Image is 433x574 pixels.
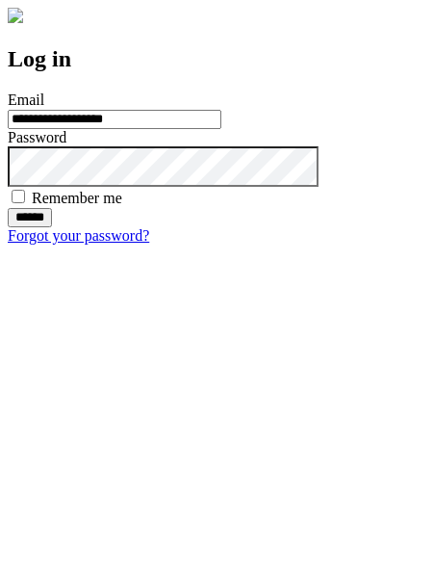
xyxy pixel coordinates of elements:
label: Password [8,129,66,145]
img: logo-4e3dc11c47720685a147b03b5a06dd966a58ff35d612b21f08c02c0306f2b779.png [8,8,23,23]
label: Remember me [32,190,122,206]
a: Forgot your password? [8,227,149,244]
label: Email [8,91,44,108]
h2: Log in [8,46,425,72]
